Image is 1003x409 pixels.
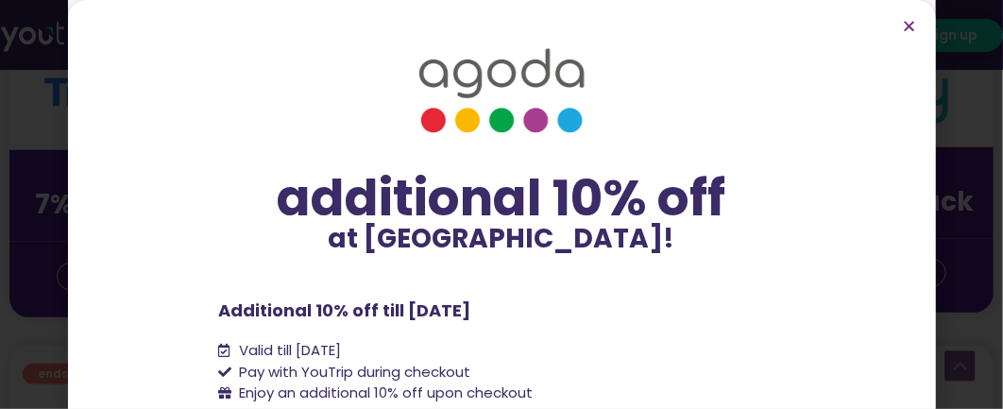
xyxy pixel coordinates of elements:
span: Pay with YouTrip during checkout [235,362,471,383]
a: Close [903,19,917,33]
div: additional 10% off [218,171,785,226]
span: Enjoy an additional 10% off upon checkout [240,383,534,402]
p: Additional 10% off till [DATE] [218,298,785,323]
p: at [GEOGRAPHIC_DATA]! [218,226,785,252]
span: Valid till [DATE] [235,340,342,362]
